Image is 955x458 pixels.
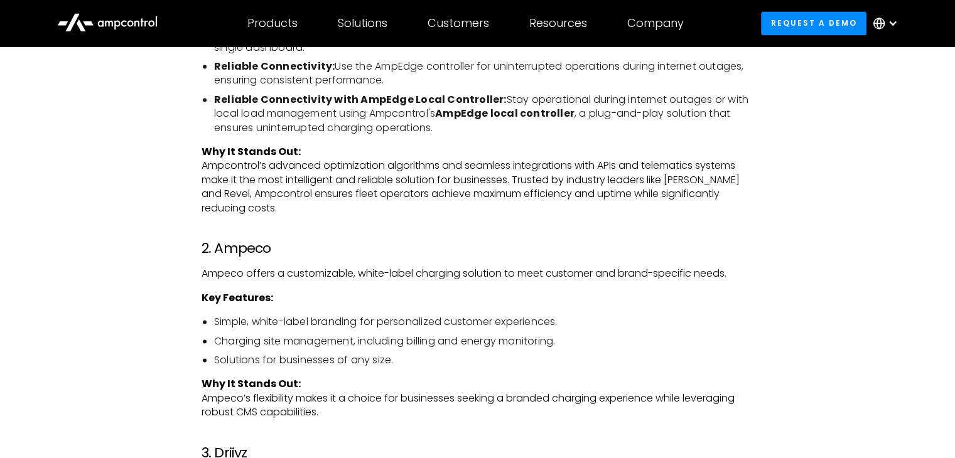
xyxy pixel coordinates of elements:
li: Solutions for businesses of any size. [214,353,753,367]
div: Customers [428,16,489,30]
h3: 2. Ampeco [202,240,753,257]
strong: AmpEdge local controller [435,106,575,120]
strong: Reliable Connectivity with AmpEdge Local Controller: [214,92,506,107]
div: Company [627,16,684,30]
p: Ampeco’s flexibility makes it a choice for businesses seeking a branded charging experience while... [202,377,753,419]
li: Charging site management, including billing and energy monitoring. [214,334,753,348]
strong: Why It Stands Out: [202,144,301,159]
div: Solutions [338,16,387,30]
div: Products [247,16,298,30]
strong: Why It Stands Out: [202,376,301,391]
strong: Reliable Connectivity: [214,59,335,73]
li: Simple, white-label branding for personalized customer experiences. [214,315,753,329]
strong: Key Features: [202,290,273,305]
li: Stay operational during internet outages or with local load management using Ampcontrol's , a plu... [214,93,753,135]
a: Request a demo [761,11,866,35]
div: Resources [529,16,587,30]
p: Ampcontrol’s advanced optimization algorithms and seamless integrations with APIs and telematics ... [202,145,753,215]
li: Use the AmpEdge controller for uninterrupted operations during internet outages, ensuring consist... [214,60,753,88]
p: Ampeco offers a customizable, white-label charging solution to meet customer and brand-specific n... [202,267,753,280]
